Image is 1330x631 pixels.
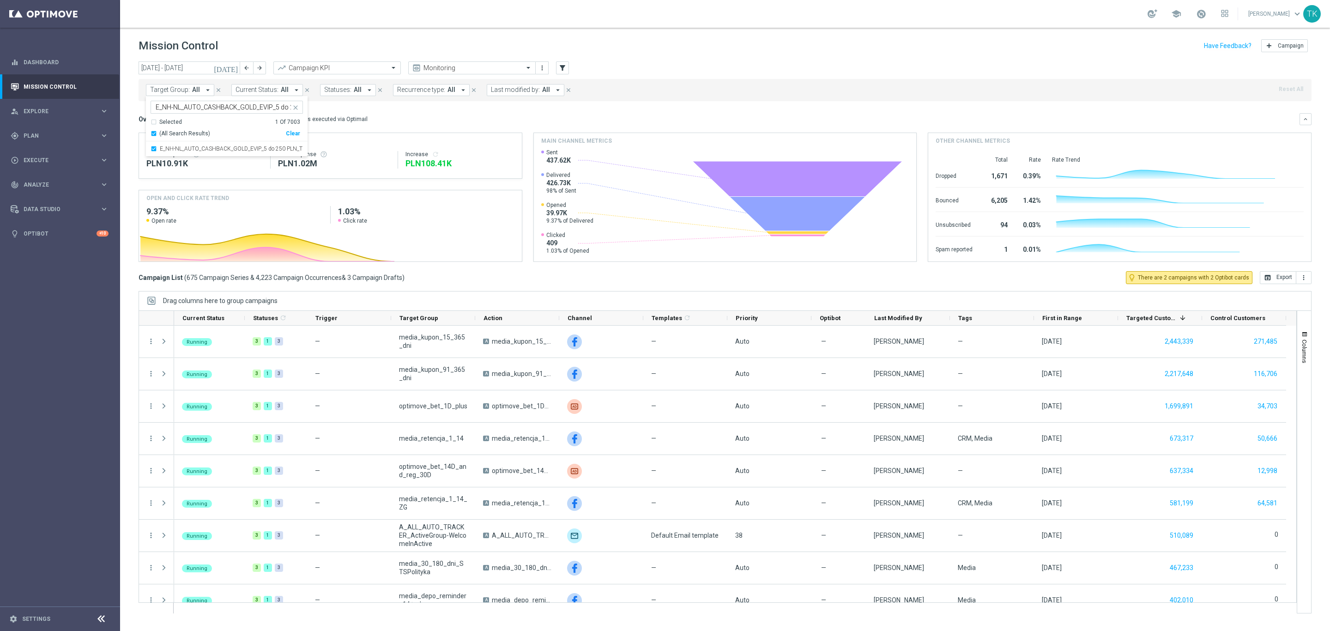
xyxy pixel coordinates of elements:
i: more_vert [1300,274,1307,281]
i: lightbulb [11,230,19,238]
span: Templates [652,315,682,322]
span: ( [184,273,187,282]
span: Recurrence type: [397,86,445,94]
div: Press SPACE to select this row. [174,326,1286,358]
div: Press SPACE to select this row. [174,552,1286,584]
span: Sent [546,149,571,156]
div: 6,205 [984,192,1008,207]
span: 39.97K [546,209,593,217]
a: Mission Control [24,74,109,99]
i: keyboard_arrow_right [100,156,109,164]
div: PLN108,413 [405,158,514,169]
div: 1 [264,337,272,346]
div: 0.01% [1019,241,1041,256]
button: close [564,85,573,95]
div: 94 [984,217,1008,231]
ng-select: Campaign KPI [273,61,401,74]
span: Optibot [820,315,840,322]
div: Optibot [11,221,109,246]
button: Statuses: All arrow_drop_down [320,84,376,96]
i: refresh [683,314,691,322]
span: Action [484,315,502,322]
span: media_kupon_15_365_dni [492,337,551,346]
button: keyboard_arrow_down [1300,113,1312,125]
div: 3 [253,337,261,346]
img: Facebook Custom Audience [567,593,582,608]
span: All [542,86,550,94]
button: more_vert [147,531,155,540]
h1: Mission Control [139,39,218,53]
i: close [565,87,572,93]
i: lightbulb_outline [1128,273,1136,282]
button: more_vert [147,434,155,443]
i: track_changes [11,181,19,189]
span: Last modified by: [491,86,540,94]
i: person_search [11,107,19,115]
button: play_circle_outline Execute keyboard_arrow_right [10,157,109,164]
button: 34,703 [1257,400,1278,412]
div: gps_fixed Plan keyboard_arrow_right [10,132,109,140]
img: Facebook Custom Audience [567,496,582,511]
span: A [483,371,489,376]
button: arrow_back [240,61,253,74]
button: add Campaign [1261,39,1308,52]
button: more_vert [147,499,155,507]
div: Dropped [936,168,973,182]
span: Calculate column [682,313,691,323]
div: 29 Sep 2025, Monday [1042,370,1062,378]
span: media_kupon_91_365_dni [492,370,551,378]
button: Current Status: All arrow_drop_down [231,84,303,96]
i: arrow_drop_down [459,86,467,94]
span: 426.73K [546,179,576,187]
span: Targeted Customers [1126,315,1176,322]
span: A [483,339,489,344]
button: 581,199 [1169,498,1194,509]
i: close [471,87,477,93]
span: media_retencja_1_14_ZG [492,499,551,507]
span: Campaign [1278,42,1304,49]
button: more_vert [147,370,155,378]
i: close [215,87,222,93]
button: Mission Control [10,83,109,91]
span: Explore [24,109,100,114]
img: Facebook Custom Audience [567,334,582,349]
i: keyboard_arrow_right [100,131,109,140]
i: more_vert [147,596,155,604]
span: Tags [958,315,972,322]
i: [DATE] [214,64,239,72]
span: Control Customers [1210,315,1265,322]
div: Patryk Przybolewski [874,370,924,378]
button: 467,233 [1169,562,1194,574]
span: 1.03% of Opened [546,247,589,255]
span: media_kupon_15_365_dni [399,333,467,350]
button: Target Group: All arrow_drop_down [146,84,214,96]
div: Press SPACE to select this row. [139,552,174,584]
span: & [342,274,346,281]
i: more_vert [538,64,546,72]
i: more_vert [147,337,155,346]
a: Settings [22,616,50,622]
i: refresh [432,151,439,158]
span: Analyze [24,182,100,188]
span: First in Range [1042,315,1082,322]
span: — [315,338,320,345]
button: Last modified by: All arrow_drop_down [487,84,564,96]
span: Drag columns here to group campaigns [163,297,278,304]
div: 1 Of 7003 [275,118,300,126]
span: Opened [546,201,593,209]
span: — [651,370,656,378]
div: 1.42% [1019,192,1041,207]
button: more_vert [147,467,155,475]
div: Press SPACE to select this row. [139,358,174,390]
div: Execute [11,156,100,164]
img: Criteo [567,399,582,414]
div: Press SPACE to select this row. [174,455,1286,487]
div: person_search Explore keyboard_arrow_right [10,108,109,115]
div: Total [984,156,1008,164]
div: 3 [275,370,283,378]
div: Press SPACE to select this row. [174,487,1286,520]
img: Facebook Custom Audience [567,431,582,446]
i: arrow_back [243,65,250,71]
